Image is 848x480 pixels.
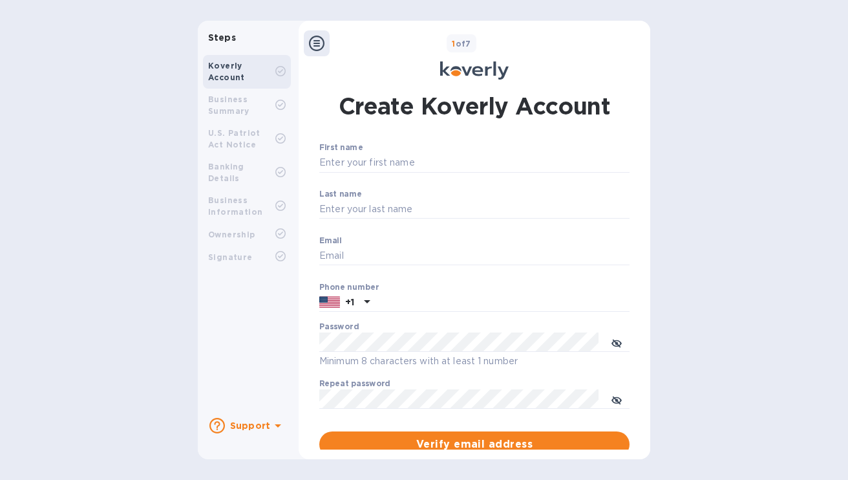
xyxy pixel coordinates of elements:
label: Last name [319,190,362,198]
img: US [319,295,340,309]
b: Business Summary [208,94,249,116]
span: 1 [452,39,455,49]
b: Support [230,420,270,431]
label: Repeat password [319,380,390,388]
h1: Create Koverly Account [339,90,611,122]
b: U.S. Patriot Act Notice [208,128,260,149]
label: First name [319,144,363,152]
label: Password [319,323,359,331]
button: toggle password visibility [604,386,630,412]
button: toggle password visibility [604,329,630,355]
input: Email [319,246,630,266]
p: Minimum 8 characters with at least 1 number [319,354,630,369]
b: Koverly Account [208,61,245,82]
b: Signature [208,252,253,262]
button: Verify email address [319,431,630,457]
b: of 7 [452,39,471,49]
span: Verify email address [330,437,619,452]
b: Business Information [208,195,262,217]
b: Banking Details [208,162,244,183]
b: Steps [208,32,236,43]
input: Enter your first name [319,153,630,173]
label: Email [319,237,342,245]
label: Phone number [319,283,379,291]
b: Ownership [208,230,255,239]
p: +1 [345,296,354,309]
input: Enter your last name [319,200,630,219]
